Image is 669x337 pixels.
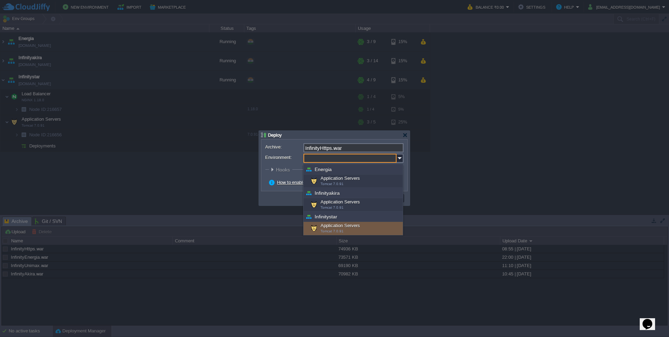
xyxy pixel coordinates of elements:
[640,309,662,330] iframe: chat widget
[303,222,403,235] div: Application Servers
[321,229,344,233] span: Tomcat 7.0.91
[265,143,303,151] label: Archive:
[303,175,403,188] div: Application Servers
[303,164,403,175] div: Energia
[268,133,282,138] span: Deploy
[321,182,344,186] span: Tomcat 7.0.91
[277,180,361,185] a: How to enable zero-downtime deployment
[303,211,403,222] div: Infinitystar
[303,198,403,211] div: Application Servers
[276,167,292,172] span: Hooks
[265,154,303,161] label: Environment:
[303,188,403,198] div: Infinityakira
[321,206,344,209] span: Tomcat 7.0.91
